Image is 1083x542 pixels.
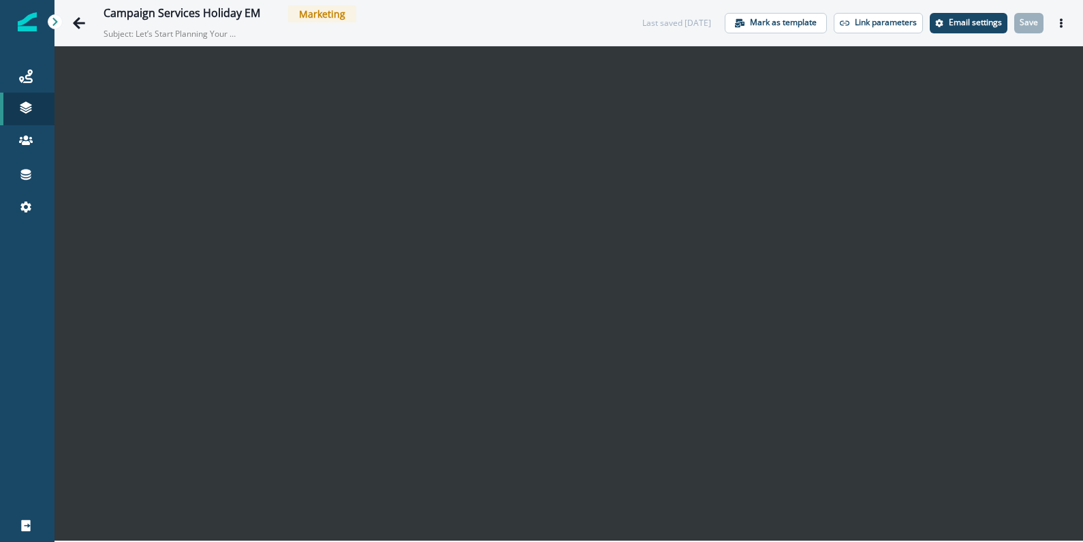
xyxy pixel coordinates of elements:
[949,18,1002,27] p: Email settings
[1014,13,1043,33] button: Save
[104,22,240,40] p: Subject: Let’s Start Planning Your 2025 Campaign with the Sendoso Campaign Services Team!
[750,18,817,27] p: Mark as template
[725,13,827,33] button: Mark as template
[930,13,1007,33] button: Settings
[288,5,356,22] span: Marketing
[1020,18,1038,27] p: Save
[65,10,93,37] button: Go back
[18,12,37,31] img: Inflection
[834,13,923,33] button: Link parameters
[104,7,260,22] div: Campaign Services Holiday EM
[642,17,711,29] div: Last saved [DATE]
[1050,13,1072,33] button: Actions
[855,18,917,27] p: Link parameters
